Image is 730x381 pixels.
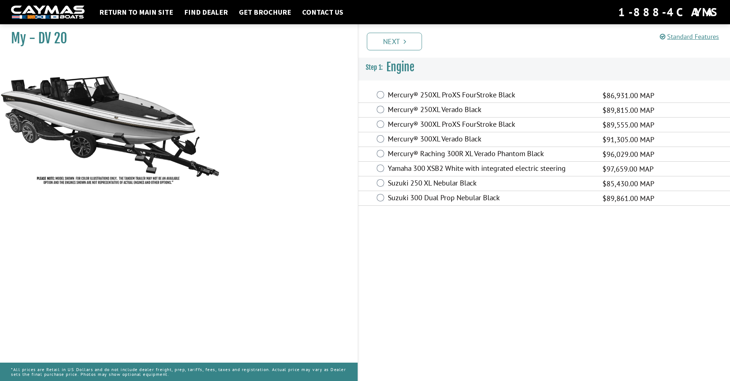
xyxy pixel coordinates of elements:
[96,7,177,17] a: Return to main site
[618,4,719,20] div: 1-888-4CAYMAS
[602,178,654,189] span: $85,430.00 MAP
[388,149,593,160] label: Mercury® Raching 300R XL Verado Phantom Black
[388,90,593,101] label: Mercury® 250XL ProXS FourStroke Black
[602,105,654,116] span: $89,815.00 MAP
[602,193,654,204] span: $89,861.00 MAP
[388,105,593,116] label: Mercury® 250XL Verado Black
[365,32,730,50] ul: Pagination
[602,163,654,175] span: $97,659.00 MAP
[11,6,85,19] img: white-logo-c9c8dbefe5ff5ceceb0f0178aa75bf4bb51f6bca0971e226c86eb53dfe498488.png
[388,120,593,130] label: Mercury® 300XL ProXS FourStroke Black
[358,54,730,81] h3: Engine
[388,193,593,204] label: Suzuki 300 Dual Prop Nebular Black
[298,7,347,17] a: Contact Us
[388,134,593,145] label: Mercury® 300XL Verado Black
[11,30,339,47] h1: My - DV 20
[11,363,347,380] p: *All prices are Retail in US Dollars and do not include dealer freight, prep, tariffs, fees, taxe...
[602,119,654,130] span: $89,555.00 MAP
[388,179,593,189] label: Suzuki 250 XL Nebular Black
[388,164,593,175] label: Yamaha 300 XSB2 White with integrated electric steering
[180,7,232,17] a: Find Dealer
[660,32,719,41] a: Standard Features
[602,134,654,145] span: $91,305.00 MAP
[235,7,295,17] a: Get Brochure
[602,90,654,101] span: $86,931.00 MAP
[602,149,654,160] span: $96,029.00 MAP
[367,33,422,50] a: Next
